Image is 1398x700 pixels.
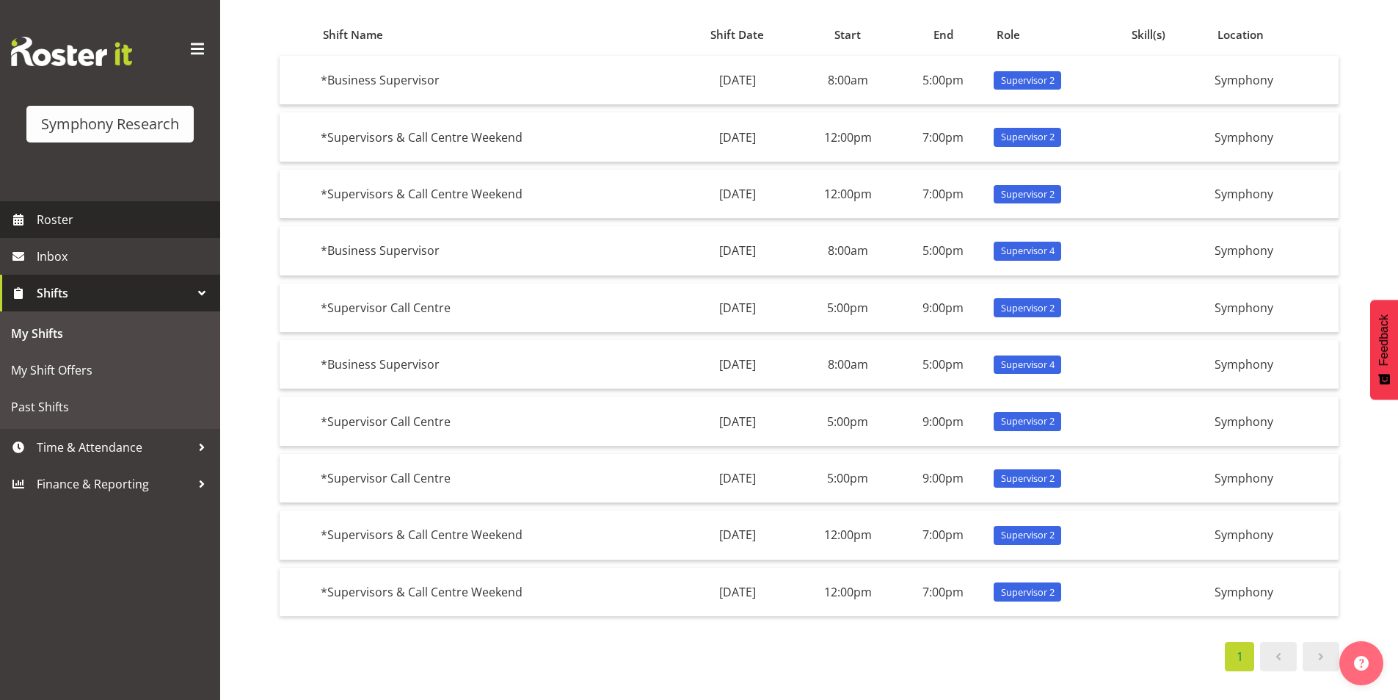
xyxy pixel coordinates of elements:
[1001,472,1055,486] span: Supervisor 2
[1370,300,1398,400] button: Feedback - Show survey
[1377,314,1391,366] span: Feedback
[797,56,898,105] td: 8:00am
[898,284,988,333] td: 9:00pm
[677,226,797,275] td: [DATE]
[315,170,678,219] td: *Supervisors & Call Centre Weekend
[997,26,1115,43] div: Role
[1209,454,1339,503] td: Symphony
[677,568,797,616] td: [DATE]
[806,26,890,43] div: Start
[315,397,678,446] td: *Supervisor Call Centre
[4,352,216,389] a: My Shift Offers
[315,510,678,560] td: *Supervisors & Call Centre Weekend
[315,112,678,162] td: *Supervisors & Call Centre Weekend
[4,315,216,352] a: My Shifts
[1001,130,1055,144] span: Supervisor 2
[677,170,797,219] td: [DATE]
[1209,226,1339,275] td: Symphony
[797,170,898,219] td: 12:00pm
[315,454,678,503] td: *Supervisor Call Centre
[898,397,988,446] td: 9:00pm
[1132,26,1201,43] div: Skill(s)
[1209,510,1339,560] td: Symphony
[797,510,898,560] td: 12:00pm
[1209,56,1339,105] td: Symphony
[797,397,898,446] td: 5:00pm
[37,282,191,304] span: Shifts
[1001,528,1055,542] span: Supervisor 2
[1001,358,1055,372] span: Supervisor 4
[898,112,988,162] td: 7:00pm
[677,340,797,389] td: [DATE]
[1209,170,1339,219] td: Symphony
[323,26,669,43] div: Shift Name
[37,473,191,495] span: Finance & Reporting
[1001,585,1055,599] span: Supervisor 2
[1001,244,1055,258] span: Supervisor 4
[315,568,678,616] td: *Supervisors & Call Centre Weekend
[37,209,213,231] span: Roster
[898,510,988,560] td: 7:00pm
[677,112,797,162] td: [DATE]
[1209,284,1339,333] td: Symphony
[11,37,132,66] img: Rosterit website logo
[797,340,898,389] td: 8:00am
[898,226,988,275] td: 5:00pm
[686,26,789,43] div: Shift Date
[4,389,216,425] a: Past Shifts
[1209,340,1339,389] td: Symphony
[1209,568,1339,616] td: Symphony
[898,56,988,105] td: 5:00pm
[37,245,213,267] span: Inbox
[898,340,988,389] td: 5:00pm
[906,26,980,43] div: End
[11,322,209,344] span: My Shifts
[11,359,209,381] span: My Shift Offers
[797,454,898,503] td: 5:00pm
[1001,414,1055,428] span: Supervisor 2
[898,170,988,219] td: 7:00pm
[1001,187,1055,201] span: Supervisor 2
[11,396,209,418] span: Past Shifts
[677,56,797,105] td: [DATE]
[797,568,898,616] td: 12:00pm
[315,56,678,105] td: *Business Supervisor
[315,284,678,333] td: *Supervisor Call Centre
[677,454,797,503] td: [DATE]
[1001,73,1055,87] span: Supervisor 2
[797,226,898,275] td: 8:00am
[1001,301,1055,315] span: Supervisor 2
[41,113,179,135] div: Symphony Research
[315,340,678,389] td: *Business Supervisor
[1354,656,1369,671] img: help-xxl-2.png
[1209,397,1339,446] td: Symphony
[797,112,898,162] td: 12:00pm
[898,568,988,616] td: 7:00pm
[677,510,797,560] td: [DATE]
[1209,112,1339,162] td: Symphony
[1217,26,1330,43] div: Location
[677,284,797,333] td: [DATE]
[677,397,797,446] td: [DATE]
[898,454,988,503] td: 9:00pm
[315,226,678,275] td: *Business Supervisor
[37,436,191,458] span: Time & Attendance
[797,284,898,333] td: 5:00pm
